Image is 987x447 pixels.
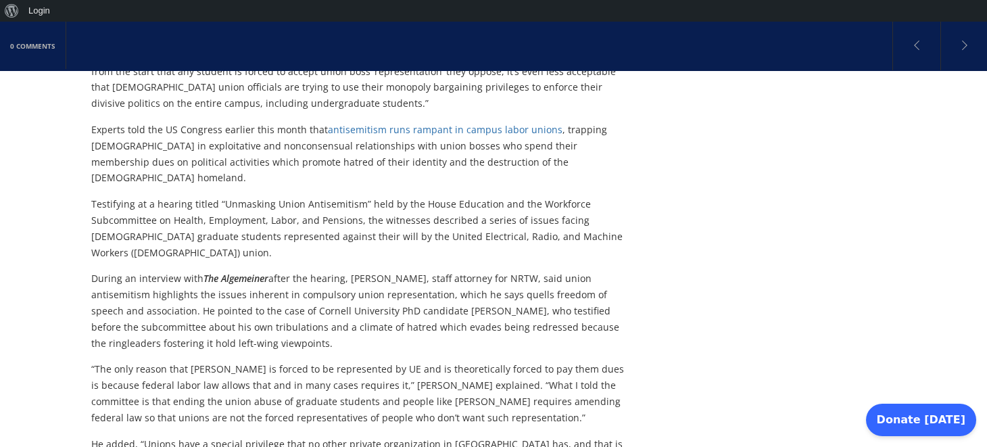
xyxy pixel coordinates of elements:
a: antisemitism runs rampant in campus labor unions [328,123,562,136]
p: Experts told the US Congress earlier this month that , trapping [DEMOGRAPHIC_DATA] in exploitativ... [91,122,627,186]
p: “The only reason that [PERSON_NAME] is forced to be represented by UE and is theoretically forced... [91,361,627,425]
em: The Algemeiner [203,272,268,285]
p: Testifying at a hearing titled “Unmasking Union Antisemitism” held by the House Education and the... [91,196,627,260]
p: During an interview with after the hearing, [PERSON_NAME], staff attorney for NRTW, said union an... [91,270,627,351]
